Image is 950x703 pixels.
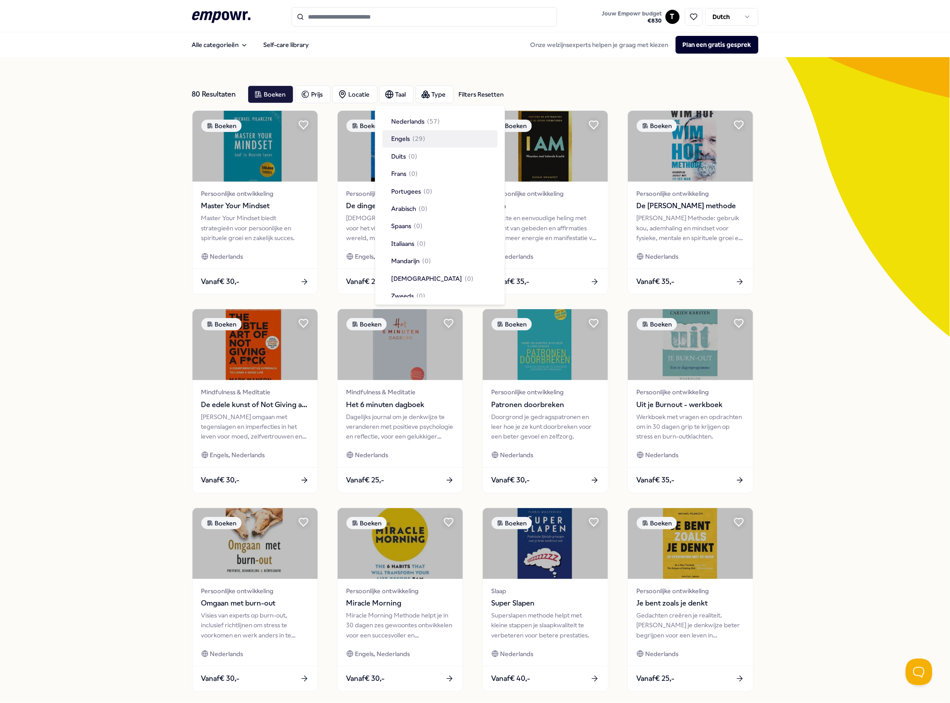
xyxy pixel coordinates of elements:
[415,85,454,103] button: Type
[637,474,675,486] span: Vanaf € 35,-
[248,85,293,103] button: Boeken
[346,673,385,684] span: Vanaf € 30,-
[492,189,599,198] span: Persoonlijke ontwikkeling
[346,598,454,609] span: Miracle Morning
[637,399,744,411] span: Uit je Burnout - werkboek
[346,200,454,212] span: De dingen die je alleen ziet als je er de tijd voor neemt
[492,200,599,212] span: I Am
[338,508,463,579] img: package image
[628,111,753,182] img: package image
[523,36,758,54] div: Onze welzijnsexperts helpen je graag met kiezen
[492,474,530,486] span: Vanaf € 30,-
[210,252,243,261] span: Nederlands
[637,610,744,640] div: Gedachten creëren je realiteit. [PERSON_NAME] je denkwijze beter begrijpen voor een leven in verb...
[201,412,309,442] div: [PERSON_NAME] omgaan met tegenslagen en imperfecties in het leven voor moed, zelfvertrouwen en ee...
[637,412,744,442] div: Werkboek met vragen en opdrachten om in 30 dagen grip te krijgen op stress en burn-outklachten.
[627,110,754,295] a: package imageBoekenPersoonlijke ontwikkelingDe [PERSON_NAME] methode[PERSON_NAME] Methode: gebrui...
[346,610,454,640] div: Miracle Morning Methode helpt je in 30 dagen zes gewoontes ontwikkelen voor een succesvoller en b...
[392,134,410,144] span: Engels
[332,85,377,103] button: Locatie
[665,10,680,24] button: T
[482,309,608,493] a: package imageBoekenPersoonlijke ontwikkelingPatronen doorbrekenDoorgrond je gedragspatronen en le...
[637,276,675,287] span: Vanaf € 35,-
[346,318,387,330] div: Boeken
[338,111,463,182] img: package image
[192,85,241,103] div: 80 Resultaten
[492,598,599,609] span: Super Slapen
[192,508,318,692] a: package imageBoekenPersoonlijke ontwikkelingOmgaan met burn-outVisies van experts op burn-out, in...
[492,586,599,596] span: Slaap
[201,189,309,198] span: Persoonlijke ontwikkeling
[185,36,316,54] nav: Main
[637,517,677,529] div: Boeken
[383,113,498,298] div: Suggestions
[602,10,662,17] span: Jouw Empowr budget
[413,134,426,144] span: ( 29 )
[483,111,608,182] img: package image
[337,110,463,295] a: package imageBoekenPersoonlijke ontwikkelingDe dingen die je alleen ziet als je er de tijd voor n...
[424,186,433,196] span: ( 0 )
[500,649,534,659] span: Nederlands
[500,450,534,460] span: Nederlands
[379,85,414,103] div: Taal
[392,291,414,301] span: Zweeds
[185,36,255,54] button: Alle categorieën
[192,309,318,380] img: package image
[637,189,744,198] span: Persoonlijke ontwikkeling
[346,517,387,529] div: Boeken
[492,120,532,132] div: Boeken
[637,586,744,596] span: Persoonlijke ontwikkeling
[201,213,309,243] div: Master Your Mindset biedt strategieën voor persoonlijke en spirituele groei en zakelijk succes.
[192,309,318,493] a: package imageBoekenMindfulness & MeditatieDe edele kunst of Not Giving a F*ck[PERSON_NAME] omgaan...
[423,256,431,266] span: ( 0 )
[676,36,758,54] button: Plan een gratis gesprek
[906,659,932,685] iframe: Help Scout Beacon - Open
[637,120,677,132] div: Boeken
[337,508,463,692] a: package imageBoekenPersoonlijke ontwikkelingMiracle MorningMiracle Morning Methode helpt je in 30...
[492,213,599,243] div: Directe en eenvoudige heling met kracht van gebeden en affirmaties voor meer energie en manifesta...
[355,649,410,659] span: Engels, Nederlands
[492,276,530,287] span: Vanaf € 35,-
[627,508,754,692] a: package imageBoekenPersoonlijke ontwikkelingJe bent zoals je denktGedachten creëren je realiteit....
[355,450,388,460] span: Nederlands
[409,169,418,179] span: ( 0 )
[346,276,385,287] span: Vanaf € 25,-
[210,649,243,659] span: Nederlands
[492,517,532,529] div: Boeken
[409,151,418,161] span: ( 0 )
[483,508,608,579] img: package image
[637,673,675,684] span: Vanaf € 25,-
[292,7,557,27] input: Search for products, categories or subcategories
[646,649,679,659] span: Nederlands
[201,586,309,596] span: Persoonlijke ontwikkeling
[346,189,454,198] span: Persoonlijke ontwikkeling
[392,186,421,196] span: Portugees
[392,117,425,127] span: Nederlands
[637,200,744,212] span: De [PERSON_NAME] methode
[414,221,423,231] span: ( 0 )
[201,276,240,287] span: Vanaf € 30,-
[355,252,410,261] span: Engels, Nederlands
[392,151,406,161] span: Duits
[210,450,265,460] span: Engels, Nederlands
[627,309,754,493] a: package imageBoekenPersoonlijke ontwikkelingUit je Burnout - werkboekWerkboek met vragen en opdra...
[337,309,463,493] a: package imageBoekenMindfulness & MeditatieHet 6 minuten dagboekDagelijks journal om je denkwijze ...
[346,474,385,486] span: Vanaf € 25,-
[201,387,309,397] span: Mindfulness & Meditatie
[417,291,426,301] span: ( 0 )
[257,36,316,54] a: Self-care library
[201,517,242,529] div: Boeken
[492,387,599,397] span: Persoonlijke ontwikkeling
[459,89,504,99] div: Filters Resetten
[392,204,416,214] span: Arabisch
[295,85,331,103] button: Prijs
[201,399,309,411] span: De edele kunst of Not Giving a F*ck
[637,598,744,609] span: Je bent zoals je denkt
[500,252,534,261] span: Nederlands
[201,610,309,640] div: Visies van experts op burn-out, inclusief richtlijnen om stress te voorkomen en werk anders in te...
[602,17,662,24] span: € 830
[346,586,454,596] span: Persoonlijke ontwikkeling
